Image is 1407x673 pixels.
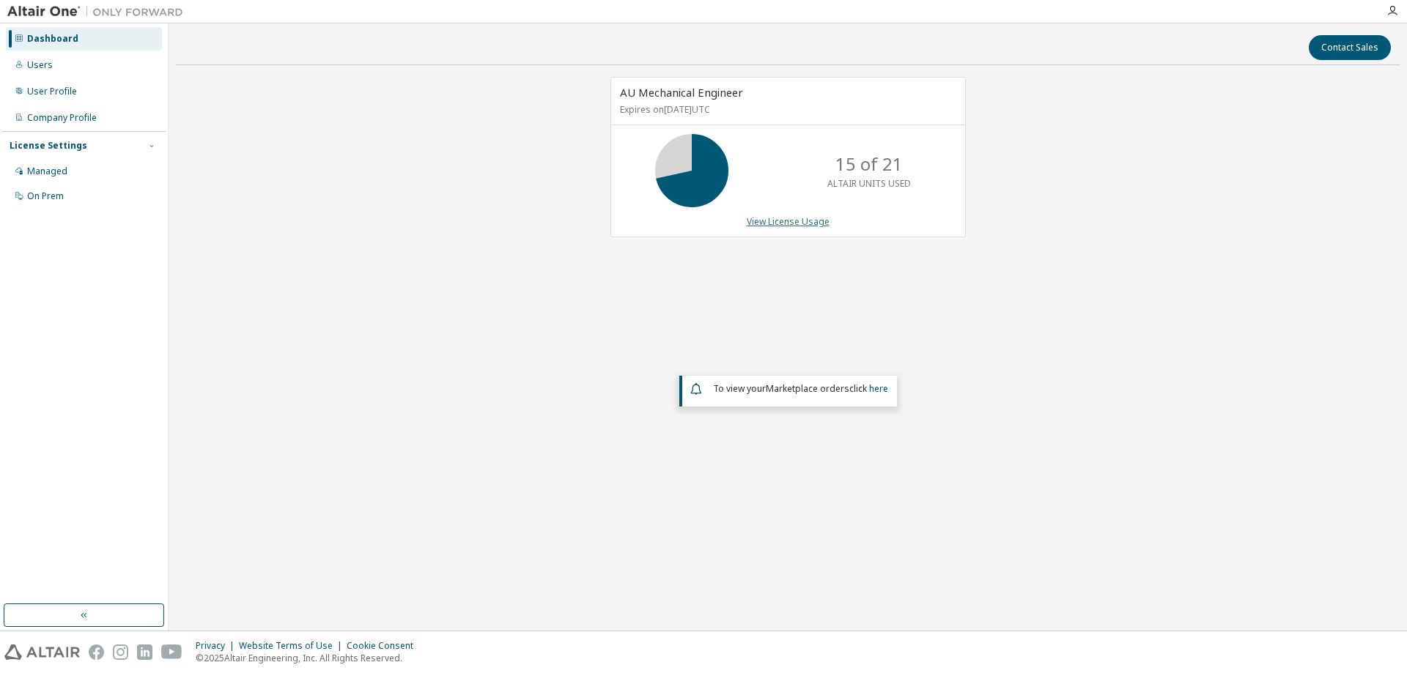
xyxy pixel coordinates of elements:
[196,652,422,664] p: © 2025 Altair Engineering, Inc. All Rights Reserved.
[1309,35,1391,60] button: Contact Sales
[27,112,97,124] div: Company Profile
[835,152,903,176] p: 15 of 21
[89,644,104,660] img: facebook.svg
[27,190,64,202] div: On Prem
[27,33,78,45] div: Dashboard
[747,215,830,228] a: View License Usage
[196,640,239,652] div: Privacy
[869,382,888,395] a: here
[27,86,77,97] div: User Profile
[113,644,128,660] img: instagram.svg
[10,140,87,152] div: License Settings
[161,644,182,660] img: youtube.svg
[620,85,743,100] span: AU Mechanical Engineer
[4,644,80,660] img: altair_logo.svg
[27,59,53,71] div: Users
[239,640,347,652] div: Website Terms of Use
[347,640,422,652] div: Cookie Consent
[27,166,67,177] div: Managed
[827,177,911,190] p: ALTAIR UNITS USED
[766,382,849,395] em: Marketplace orders
[620,103,953,116] p: Expires on [DATE] UTC
[137,644,152,660] img: linkedin.svg
[713,382,888,395] span: To view your click
[7,4,191,19] img: Altair One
